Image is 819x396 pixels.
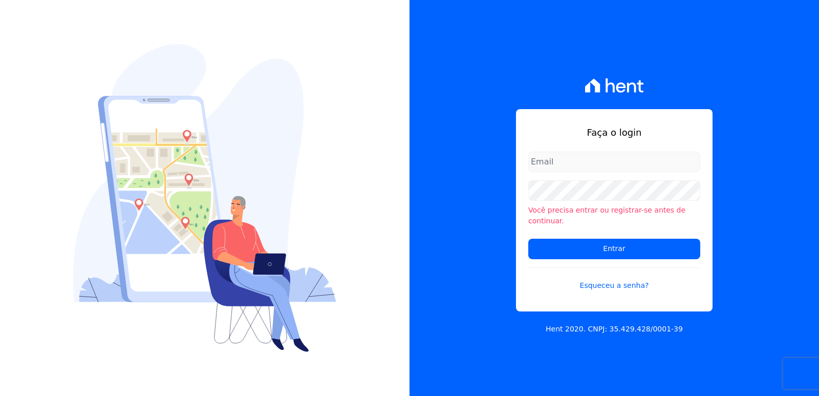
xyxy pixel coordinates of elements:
[528,152,700,172] input: Email
[546,324,683,335] p: Hent 2020. CNPJ: 35.429.428/0001-39
[528,126,700,139] h1: Faça o login
[528,205,700,226] li: Você precisa entrar ou registrar-se antes de continuar.
[528,239,700,259] input: Entrar
[73,44,336,352] img: Login
[528,267,700,291] a: Esqueceu a senha?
